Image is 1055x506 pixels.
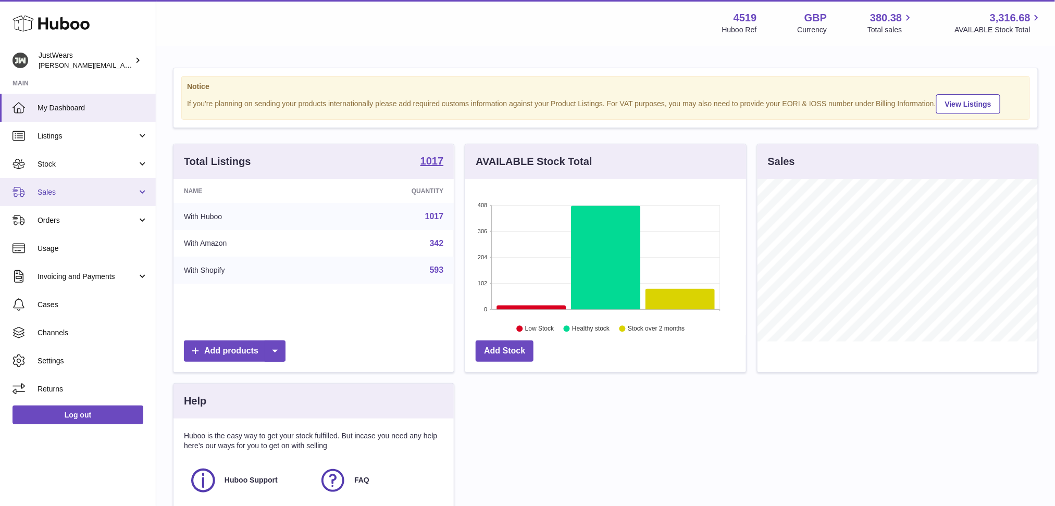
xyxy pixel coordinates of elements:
text: 204 [478,254,487,260]
div: Currency [798,25,827,35]
a: Huboo Support [189,466,308,495]
a: 1017 [425,212,444,221]
th: Quantity [327,179,454,203]
div: If you're planning on sending your products internationally please add required customs informati... [187,93,1024,114]
h3: AVAILABLE Stock Total [476,155,592,169]
h3: Help [184,394,206,408]
a: Add products [184,340,286,362]
span: Usage [38,244,148,254]
text: Low Stock [525,325,554,333]
a: 1017 [420,156,444,168]
td: With Amazon [173,230,327,257]
td: With Huboo [173,203,327,230]
strong: 1017 [420,156,444,166]
span: Settings [38,356,148,366]
strong: 4519 [734,11,757,25]
text: 306 [478,228,487,234]
text: Healthy stock [572,325,610,333]
span: Channels [38,328,148,338]
span: Huboo Support [225,475,278,485]
div: JustWears [39,50,132,70]
div: Huboo Ref [722,25,757,35]
span: 3,316.68 [990,11,1031,25]
img: josh@just-wears.com [13,53,28,68]
span: Cases [38,300,148,310]
text: 0 [485,306,488,312]
h3: Sales [768,155,795,169]
span: Sales [38,187,137,197]
span: AVAILABLE Stock Total [954,25,1042,35]
span: Orders [38,216,137,225]
span: Returns [38,384,148,394]
text: Stock over 2 months [628,325,685,333]
strong: GBP [804,11,827,25]
strong: Notice [187,82,1024,92]
span: My Dashboard [38,103,148,113]
a: View Listings [936,94,1000,114]
a: Add Stock [476,340,533,362]
p: Huboo is the easy way to get your stock fulfilled. But incase you need any help here's our ways f... [184,431,443,451]
span: Invoicing and Payments [38,272,137,282]
a: FAQ [319,466,438,495]
span: Listings [38,131,137,141]
a: 593 [430,265,444,274]
span: Stock [38,159,137,169]
h3: Total Listings [184,155,251,169]
text: 408 [478,202,487,208]
text: 102 [478,280,487,286]
span: 380.38 [870,11,902,25]
span: Total sales [867,25,914,35]
th: Name [173,179,327,203]
span: FAQ [354,475,369,485]
td: With Shopify [173,257,327,284]
span: [PERSON_NAME][EMAIL_ADDRESS][DOMAIN_NAME] [39,61,209,69]
a: 380.38 Total sales [867,11,914,35]
a: 342 [430,239,444,248]
a: 3,316.68 AVAILABLE Stock Total [954,11,1042,35]
a: Log out [13,406,143,424]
